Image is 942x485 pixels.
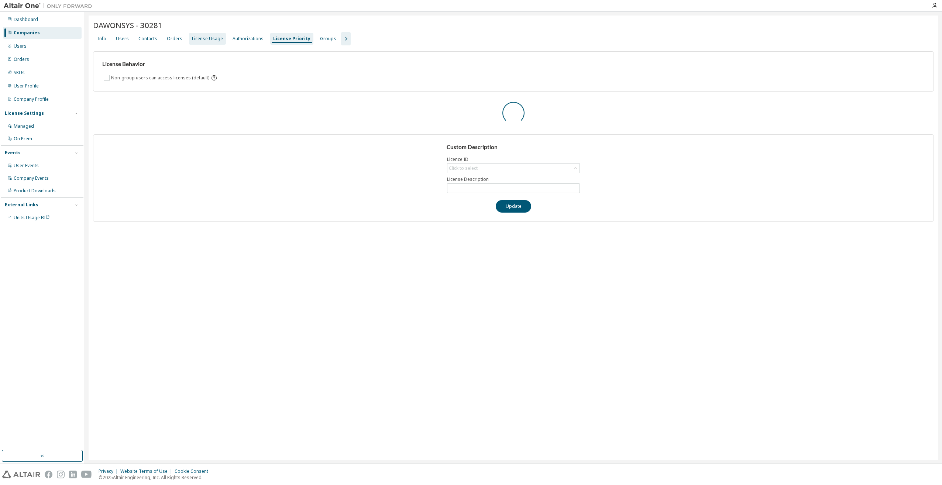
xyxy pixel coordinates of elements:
[447,176,580,182] label: License Description
[447,144,581,151] h3: Custom Description
[14,123,34,129] div: Managed
[14,43,27,49] div: Users
[99,474,213,481] p: © 2025 Altair Engineering, Inc. All Rights Reserved.
[211,75,217,81] svg: By default any user not assigned to any group can access any license. Turn this setting off to di...
[2,471,40,478] img: altair_logo.svg
[447,164,580,173] div: Click to select
[14,188,56,194] div: Product Downloads
[116,36,129,42] div: Users
[447,156,580,162] label: Licence ID
[5,150,21,156] div: Events
[4,2,96,10] img: Altair One
[14,214,50,221] span: Units Usage BI
[99,468,120,474] div: Privacy
[14,56,29,62] div: Orders
[175,468,213,474] div: Cookie Consent
[14,175,49,181] div: Company Events
[111,73,211,82] label: Non-group users can access licenses (default)
[320,36,336,42] div: Groups
[233,36,264,42] div: Authorizations
[81,471,92,478] img: youtube.svg
[5,202,38,208] div: External Links
[120,468,175,474] div: Website Terms of Use
[167,36,182,42] div: Orders
[102,61,216,68] h3: License Behavior
[496,200,531,213] button: Update
[14,96,49,102] div: Company Profile
[45,471,52,478] img: facebook.svg
[449,165,478,171] div: Click to select
[14,163,39,169] div: User Events
[14,83,39,89] div: User Profile
[14,70,25,76] div: SKUs
[57,471,65,478] img: instagram.svg
[93,20,162,30] span: DAWONSYS - 30281
[192,36,223,42] div: License Usage
[69,471,77,478] img: linkedin.svg
[14,17,38,23] div: Dashboard
[98,36,106,42] div: Info
[14,30,40,36] div: Companies
[138,36,157,42] div: Contacts
[5,110,44,116] div: License Settings
[273,36,310,42] div: License Priority
[14,136,32,142] div: On Prem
